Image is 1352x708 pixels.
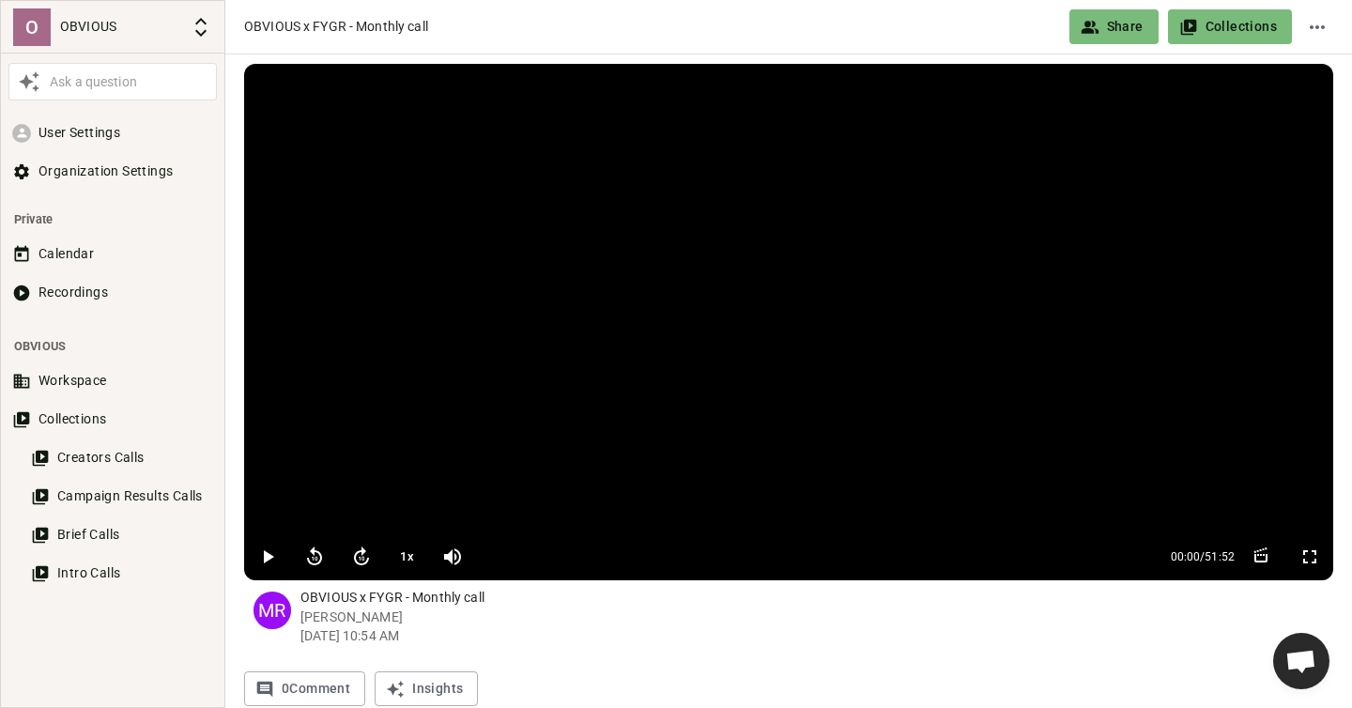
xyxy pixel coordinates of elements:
[1069,9,1159,44] button: Share video
[8,363,217,398] button: Workspace
[27,440,217,475] button: Creators Calls
[8,402,217,437] button: Collections
[13,8,51,46] div: O
[1273,633,1329,689] div: Ouvrir le chat
[1301,9,1333,44] button: Edit name
[1171,548,1235,565] span: 00:00 / 51:52
[8,154,217,189] button: Organization Settings
[1168,9,1292,44] button: Share video
[390,538,424,576] button: 1x
[8,275,217,310] button: Recordings
[244,671,365,706] button: 0Comment
[300,608,1333,645] p: [PERSON_NAME] [DATE] 10:54 AM
[45,72,212,92] div: Ask a question
[60,17,182,37] p: OBVIOUS
[13,66,45,98] button: Awesile Icon
[375,671,478,706] button: Insights
[27,517,217,552] button: Brief Calls
[8,202,217,237] li: Private
[8,115,217,150] button: User Settings
[27,556,217,591] button: Intro Calls
[244,17,1060,37] div: OBVIOUS x FYGR - Monthly call
[300,588,1333,608] p: OBVIOUS x FYGR - Monthly call
[27,479,217,514] button: Campaign Results Calls
[8,237,217,271] button: Calendar
[8,329,217,363] li: OBVIOUS
[253,592,291,629] div: MR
